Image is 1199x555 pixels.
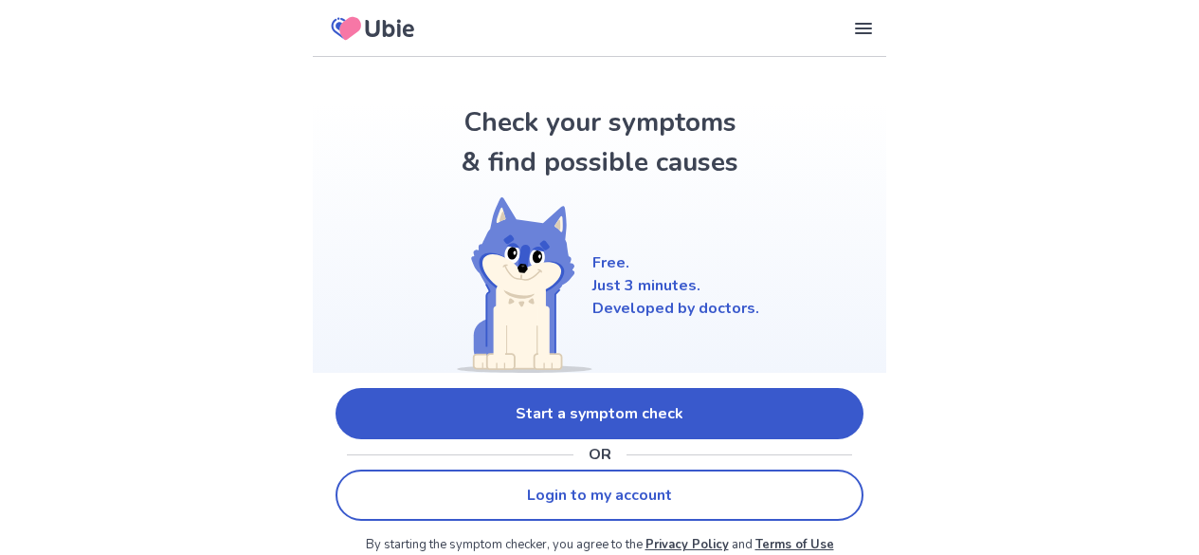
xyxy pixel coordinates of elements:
a: Start a symptom check [336,388,863,439]
p: Developed by doctors. [592,297,759,320]
p: Just 3 minutes. [592,274,759,297]
img: Shiba (Welcome) [441,197,592,373]
p: By starting the symptom checker, you agree to the and [336,536,863,555]
a: Privacy Policy [645,536,729,553]
h1: Check your symptoms & find possible causes [458,102,742,182]
a: Terms of Use [755,536,834,553]
a: Login to my account [336,470,863,521]
p: OR [589,443,611,466]
p: Free. [592,251,759,274]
